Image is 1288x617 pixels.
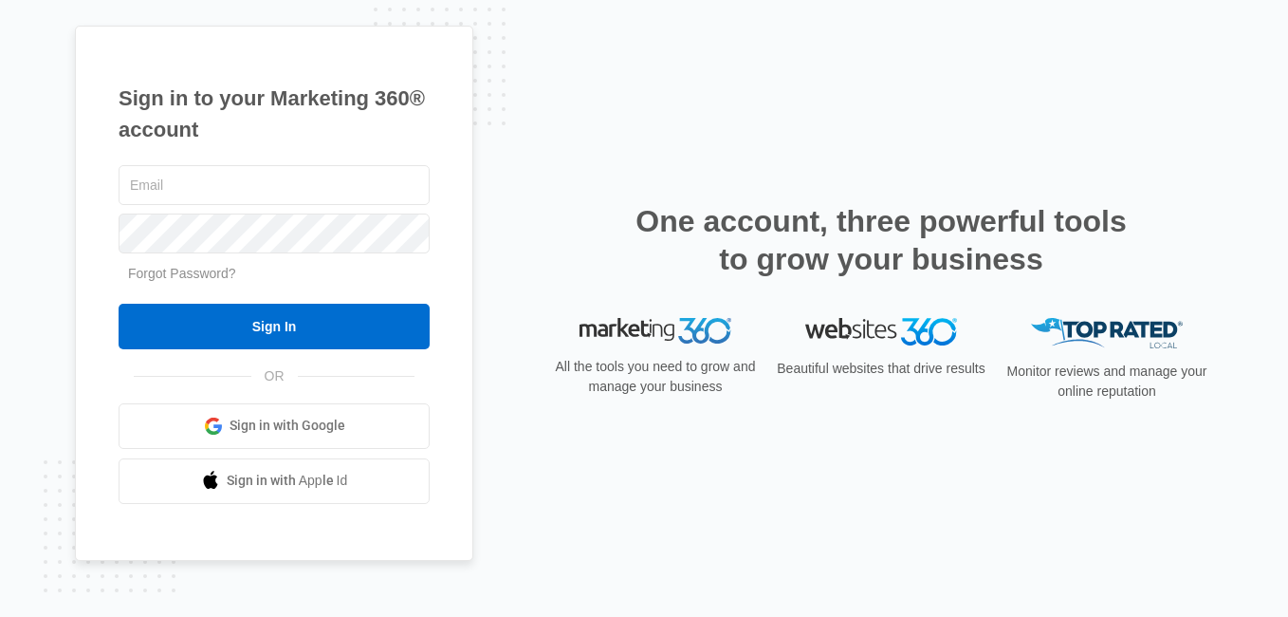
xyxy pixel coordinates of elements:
[580,318,731,345] img: Marketing 360
[1031,318,1183,349] img: Top Rated Local
[119,165,430,205] input: Email
[630,202,1132,278] h2: One account, three powerful tools to grow your business
[549,357,762,397] p: All the tools you need to grow and manage your business
[1001,362,1213,402] p: Monitor reviews and manage your online reputation
[119,403,430,449] a: Sign in with Google
[128,266,236,281] a: Forgot Password?
[119,304,430,349] input: Sign In
[227,471,348,491] span: Sign in with Apple Id
[119,83,430,145] h1: Sign in to your Marketing 360® account
[251,366,298,386] span: OR
[119,458,430,504] a: Sign in with Apple Id
[775,359,987,379] p: Beautiful websites that drive results
[805,318,957,346] img: Websites 360
[230,416,345,436] span: Sign in with Google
